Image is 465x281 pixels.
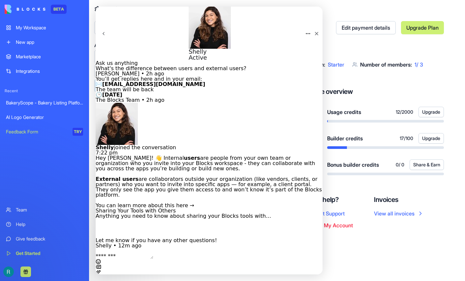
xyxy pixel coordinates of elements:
button: Share & Earn [410,159,444,170]
a: Edit payment details [336,21,396,34]
div: BETA [51,5,67,14]
iframe: Intercom live chat [96,7,323,274]
div: My Workspace [16,24,83,31]
button: Upgrade [418,107,444,117]
span: Usage credits [327,108,361,116]
span: Recent [2,88,87,94]
a: Billing [94,79,168,92]
div: TRY [73,128,83,136]
h4: Usage overview [305,87,353,96]
a: Integrations [2,65,87,78]
a: Team [2,203,87,216]
span: 12 / 2000 [396,109,413,115]
button: Home [210,21,215,33]
b: [EMAIL_ADDRESS][DOMAIN_NAME] [7,74,109,81]
span: Builder credits [327,134,363,142]
h4: Settings [104,5,128,14]
img: logo [5,5,46,14]
span: Bonus builder credits [327,161,379,169]
span: 1 / 3 [415,61,423,68]
a: New app [2,36,87,49]
div: Close [215,21,227,33]
a: My Workspace [2,21,87,34]
a: Marketplace [2,50,87,63]
div: Get Started [16,250,83,257]
span: Starter [328,61,344,68]
a: View all invoices [374,210,424,217]
h4: Invoices [374,195,424,204]
a: Upgrade Plan [401,21,444,34]
div: AI Logo Generator [6,114,83,121]
div: BakeryScope - Bakery Listing Platform [6,99,83,106]
button: Contact Support [305,210,345,217]
div: Marketplace [16,53,83,60]
span: Admin [94,42,168,49]
b: [DATE] [7,85,27,91]
div: Help [16,221,83,228]
a: My account [94,50,168,63]
span: 0 / 0 [396,161,404,168]
a: AI Logo Generator [2,111,87,124]
img: ACg8ocIQaqk-1tPQtzwxiZ7ZlP6dcFgbwUZ5nqaBNAw22a2oECoLioo=s96-c [3,267,14,277]
a: Help [2,218,87,231]
div: Integrations [16,68,83,74]
button: Upgrade [418,133,444,144]
div: Feedback Form [6,128,68,135]
a: My profile [94,21,168,34]
a: Give feedback [2,232,87,245]
h4: Need help? [305,195,353,204]
a: Feedback FormTRY [2,125,87,138]
button: Cancel My Account [305,221,353,229]
div: New app [16,39,83,45]
a: BETA [5,5,67,14]
a: BakeryScope - Bakery Listing Platform [2,96,87,109]
div: Give feedback [16,236,83,242]
div: Team [16,207,83,213]
span: Number of members: [360,61,412,68]
span: 17 / 100 [400,135,413,142]
a: Members [94,65,168,78]
b: users [88,148,105,155]
a: Get Started [2,247,87,260]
